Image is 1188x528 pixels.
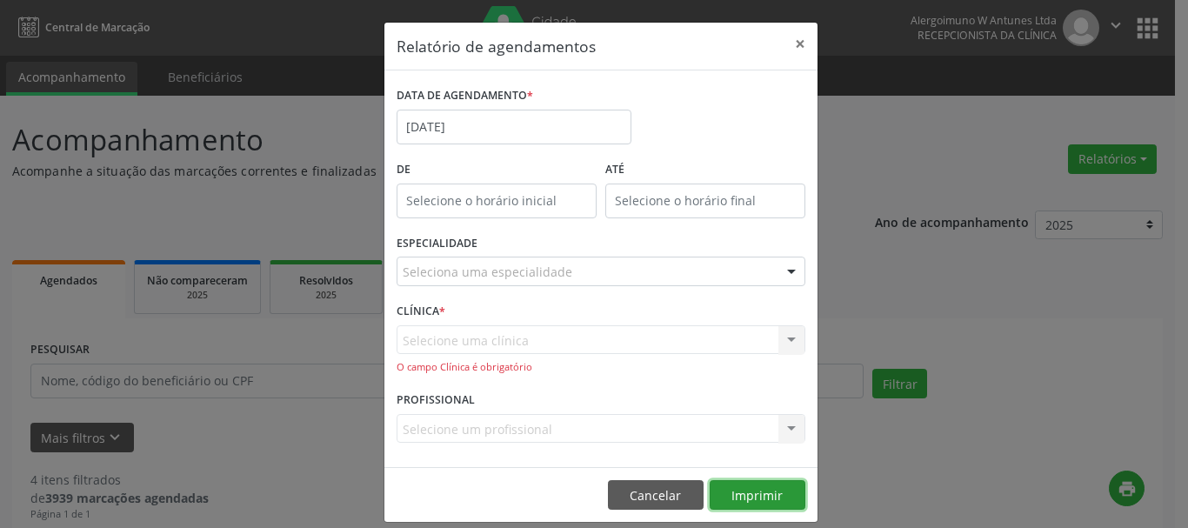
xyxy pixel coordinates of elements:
label: CLÍNICA [397,298,445,325]
button: Close [783,23,818,65]
label: DATA DE AGENDAMENTO [397,83,533,110]
button: Cancelar [608,480,704,510]
input: Selecione uma data ou intervalo [397,110,631,144]
button: Imprimir [710,480,805,510]
input: Selecione o horário final [605,184,805,218]
input: Selecione o horário inicial [397,184,597,218]
span: Seleciona uma especialidade [403,263,572,281]
label: ATÉ [605,157,805,184]
h5: Relatório de agendamentos [397,35,596,57]
div: O campo Clínica é obrigatório [397,360,805,375]
label: ESPECIALIDADE [397,231,477,257]
label: De [397,157,597,184]
label: PROFISSIONAL [397,387,475,414]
